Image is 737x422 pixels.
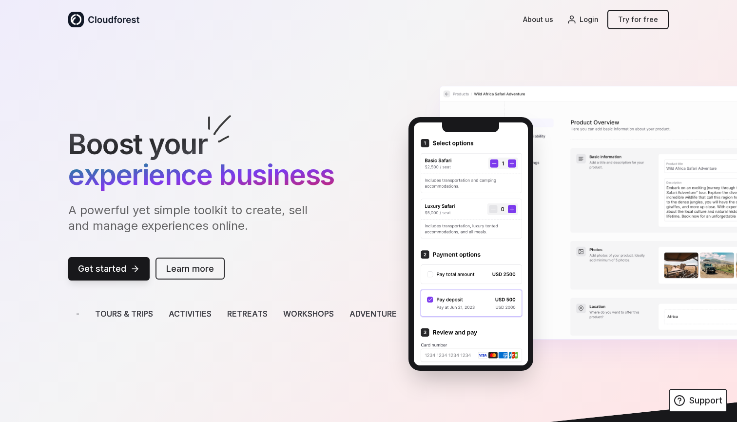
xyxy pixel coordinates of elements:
[78,262,126,276] span: Get started
[390,309,493,319] span: Shows & Performances
[414,132,528,365] img: checkout.76d6e05d.png
[68,127,208,161] span: Boost your
[562,11,603,28] a: Login
[143,309,184,319] span: Retreats
[266,309,318,319] span: Adventures
[11,309,69,319] span: Tours & Trips
[669,389,727,412] a: Support
[68,12,139,27] img: logo-dark.55f7591d.svg
[333,309,375,319] span: Festivals
[580,14,599,25] span: Login
[613,11,663,28] a: Try for free
[68,257,150,281] a: Get started
[68,202,318,234] p: A powerful yet simple toolkit to create, sell and manage experiences online.
[155,258,225,280] a: Learn more
[208,115,231,142] img: explode.6366aab8.svg
[85,309,128,319] span: Activities
[199,309,250,319] span: Workshops
[518,11,558,28] a: About us
[68,160,397,190] span: experience business
[689,394,722,407] span: Support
